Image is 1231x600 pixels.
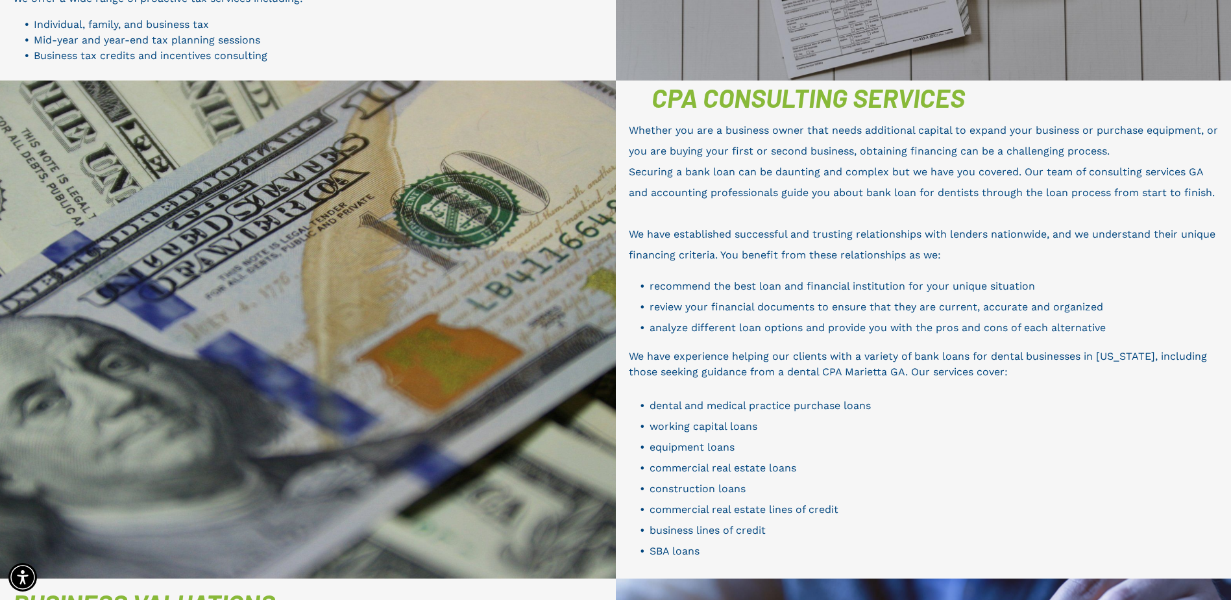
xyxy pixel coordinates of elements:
span: dental and medical practice purchase loans [650,399,871,412]
span: recommend the best loan and financial institution for your unique situation [650,280,1035,292]
span: We have experience helping our clients with a variety of bank loans for dental businesses in [US_... [629,350,1207,378]
span: Individual, family, and business tax [34,18,209,31]
span: construction loans [650,482,746,495]
span: working capital loans [650,420,757,432]
span: equipment loans [650,441,735,453]
span: CPA CONSULTING SERVICES [652,82,965,113]
span: review your financial documents to ensure that they are current, accurate and organized [650,301,1103,313]
span: SBA loans [650,545,700,557]
div: Accessibility Menu [8,563,37,592]
span: Whether you are a business owner that needs additional capital to expand your business or purchas... [629,124,1218,157]
span: business lines of credit [650,524,766,536]
span: analyze different loan options and provide you with the pros and cons of each alternative [650,321,1106,334]
span: Business tax credits and incentives consulting [34,49,267,62]
span: commercial real estate lines of credit [650,503,838,516]
span: commercial real estate loans [650,462,796,474]
span: Mid-year and year-end tax planning sessions [34,34,260,46]
span: We have established successful and trusting relationships with lenders nationwide, and we underst... [629,228,1215,261]
span: Securing a bank loan can be daunting and complex but we have you covered. Our team of consulting ... [629,166,1215,199]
